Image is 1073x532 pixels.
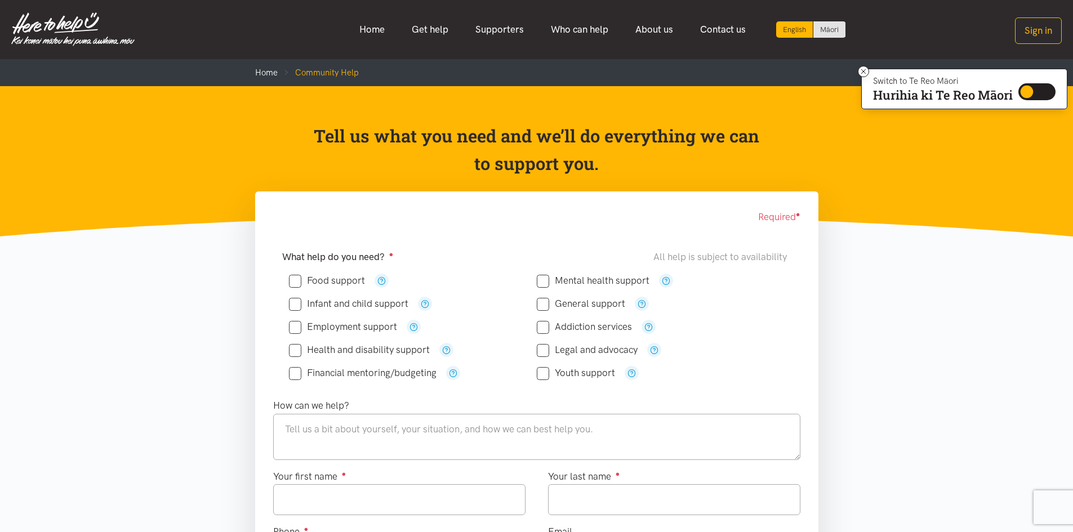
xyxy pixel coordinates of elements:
[273,209,800,225] div: Required
[346,17,398,42] a: Home
[813,21,845,38] a: Switch to Te Reo Māori
[537,322,632,332] label: Addiction services
[255,68,278,78] a: Home
[278,66,359,79] li: Community Help
[776,21,846,38] div: Language toggle
[796,210,800,218] sup: ●
[313,122,760,178] p: Tell us what you need and we’ll do everything we can to support you.
[548,469,620,484] label: Your last name
[537,276,649,285] label: Mental health support
[622,17,687,42] a: About us
[462,17,537,42] a: Supporters
[289,345,430,355] label: Health and disability support
[537,299,625,309] label: General support
[616,470,620,478] sup: ●
[282,249,394,265] label: What help do you need?
[653,249,791,265] div: All help is subject to availability
[537,345,638,355] label: Legal and advocacy
[537,17,622,42] a: Who can help
[273,398,349,413] label: How can we help?
[273,469,346,484] label: Your first name
[389,250,394,258] sup: ●
[1015,17,1062,44] button: Sign in
[11,12,135,46] img: Home
[537,368,615,378] label: Youth support
[342,470,346,478] sup: ●
[289,322,397,332] label: Employment support
[289,299,408,309] label: Infant and child support
[873,78,1013,84] p: Switch to Te Reo Māori
[289,368,437,378] label: Financial mentoring/budgeting
[289,276,365,285] label: Food support
[873,90,1013,100] p: Hurihia ki Te Reo Māori
[687,17,759,42] a: Contact us
[776,21,813,38] div: Current language
[398,17,462,42] a: Get help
